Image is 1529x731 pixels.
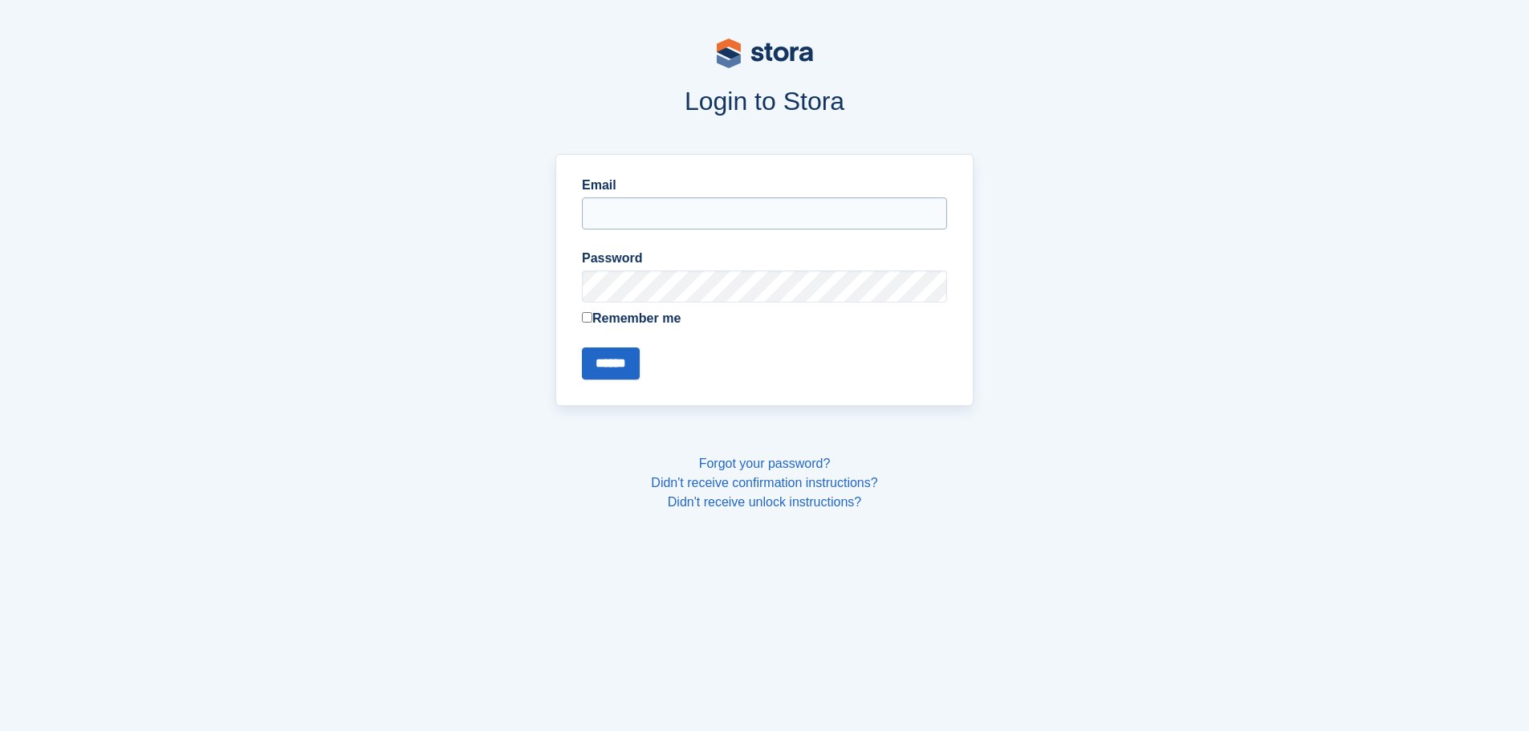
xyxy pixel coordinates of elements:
[582,309,947,328] label: Remember me
[699,457,831,470] a: Forgot your password?
[582,249,947,268] label: Password
[250,87,1280,116] h1: Login to Stora
[582,312,592,323] input: Remember me
[651,476,877,489] a: Didn't receive confirmation instructions?
[668,495,861,509] a: Didn't receive unlock instructions?
[582,176,947,195] label: Email
[717,39,813,68] img: stora-logo-53a41332b3708ae10de48c4981b4e9114cc0af31d8433b30ea865607fb682f29.svg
